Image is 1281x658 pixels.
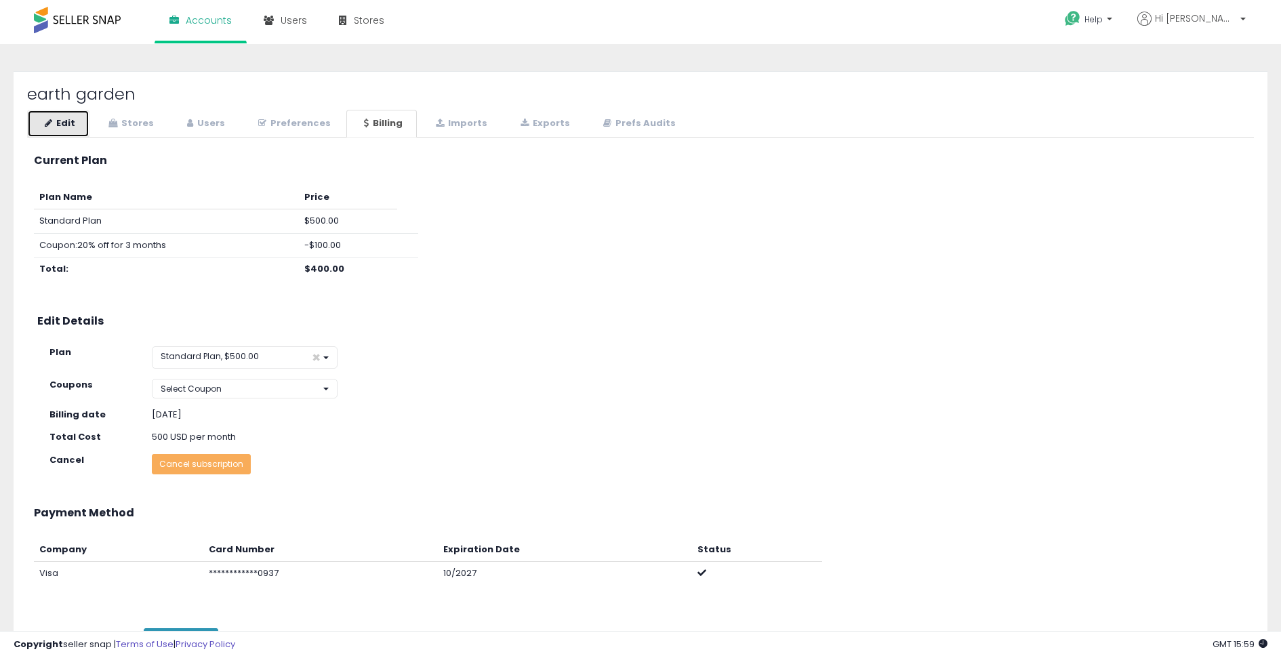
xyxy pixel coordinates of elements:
td: Standard Plan [34,209,299,234]
h2: earth garden [27,85,1254,103]
span: Accounts [186,14,232,27]
a: Preferences [241,110,345,138]
strong: Total Cost [49,430,101,443]
strong: Copyright [14,638,63,651]
span: 2025-09-10 15:59 GMT [1213,638,1267,651]
span: Users [281,14,307,27]
span: Stores [354,14,384,27]
button: Standard Plan, $500.00 × [152,346,338,369]
div: seller snap | | [14,638,235,651]
strong: Billing date [49,408,106,421]
td: Visa [34,562,203,585]
h3: Payment Method [34,507,1247,519]
b: Total: [39,262,68,275]
th: Card Number [203,538,438,562]
strong: Cancel [49,453,84,466]
a: Prefs Audits [586,110,690,138]
th: Price [299,186,397,209]
b: $400.00 [304,262,344,275]
i: Get Help [1064,10,1081,27]
h3: Edit Details [37,315,1244,327]
td: -$100.00 [299,233,397,258]
a: Users [169,110,239,138]
span: Help [1084,14,1103,25]
a: Billing [346,110,417,138]
a: Edit [27,110,89,138]
th: Plan Name [34,186,299,209]
h3: Current Plan [34,155,1247,167]
th: Company [34,538,203,562]
button: Select Coupon [152,379,338,398]
button: Cancel subscription [152,454,251,474]
span: × [312,350,321,365]
td: Coupon: 20% off for 3 months [34,233,299,258]
div: [DATE] [152,409,438,421]
strong: Coupons [49,378,93,391]
a: Terms of Use [116,638,174,651]
a: Stores [91,110,168,138]
th: Status [692,538,822,562]
td: 10/2027 [438,562,692,585]
a: Hi [PERSON_NAME] [1137,12,1246,42]
a: Privacy Policy [176,638,235,651]
span: Hi [PERSON_NAME] [1155,12,1236,25]
th: Expiration Date [438,538,692,562]
div: 500 USD per month [142,431,448,444]
a: Imports [418,110,502,138]
a: Exports [503,110,584,138]
button: Show Invoices [144,628,218,649]
span: Standard Plan, $500.00 [161,350,259,362]
td: $500.00 [299,209,397,234]
span: Select Coupon [161,383,222,394]
strong: Plan [49,346,71,358]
